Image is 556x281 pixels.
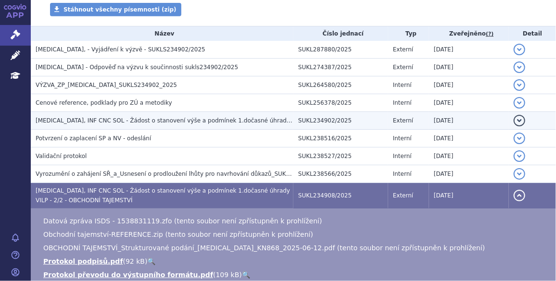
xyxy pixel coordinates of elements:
[393,82,412,88] span: Interní
[293,41,388,59] td: SUKL287880/2025
[36,135,151,142] span: Potvrzení o zaplacení SP a NV - odeslání
[514,150,525,162] button: detail
[36,117,319,124] span: KEYTRUDA, INF CNC SOL - Žádost o stanovení výše a podmínek 1.dočasné úhrady VILP - 1/2
[429,147,509,165] td: [DATE]
[514,168,525,180] button: detail
[31,26,293,41] th: Název
[514,190,525,201] button: detail
[36,153,87,159] span: Validační protokol
[514,97,525,109] button: detail
[393,192,413,199] span: Externí
[63,6,177,13] span: Stáhnout všechny písemnosti (zip)
[393,171,412,177] span: Interní
[36,187,290,204] span: KEYTRUDA, INF CNC SOL - Žádost o stanovení výše a podmínek 1.dočasné úhrady VILP - 2/2 - OBCHODNÍ...
[429,94,509,112] td: [DATE]
[43,271,213,279] a: Protokol převodu do výstupního formátu.pdf
[293,94,388,112] td: SUKL256378/2025
[393,99,412,106] span: Interní
[393,135,412,142] span: Interní
[36,46,205,53] span: KEYTRUDA, - Vyjádření k výzvě - SUKLS234902/2025
[293,147,388,165] td: SUKL238527/2025
[509,26,556,41] th: Detail
[388,26,429,41] th: Typ
[514,79,525,91] button: detail
[36,64,238,71] span: KEYTRUDA - Odpověď na výzvu k součinnosti sukls234902/2025
[514,61,525,73] button: detail
[36,171,332,177] span: Vyrozumění o zahájení SŘ_a_Usnesení o prodloužení lhůty pro navrhování důkazů_SUKLS234902/2025
[242,271,250,279] a: 🔍
[36,82,177,88] span: VÝZVA_ZP_KEYTRUDA_SUKLS234902_2025
[429,183,509,208] td: [DATE]
[293,165,388,183] td: SUKL238566/2025
[293,26,388,41] th: Číslo jednací
[43,217,322,225] span: Datová zpráva ISDS - 1538831119.zfo (tento soubor není zpřístupněn k prohlížení)
[393,153,412,159] span: Interní
[429,41,509,59] td: [DATE]
[293,130,388,147] td: SUKL238516/2025
[486,31,493,37] abbr: (?)
[293,183,388,208] td: SUKL234908/2025
[43,270,546,280] li: ( )
[50,3,181,16] a: Stáhnout všechny písemnosti (zip)
[393,46,413,53] span: Externí
[36,99,172,106] span: Cenové reference, podklady pro ZÚ a metodiky
[43,257,123,265] a: Protokol podpisů.pdf
[514,44,525,55] button: detail
[43,257,546,266] li: ( )
[429,165,509,183] td: [DATE]
[43,244,485,252] span: OBCHODNÍ TAJEMSTVÍ_Strukturované podání_[MEDICAL_DATA]_KN868_2025-06-12.pdf (tento soubor není zp...
[429,76,509,94] td: [DATE]
[514,133,525,144] button: detail
[43,231,313,238] span: Obchodní tajemství-REFERENCE.zip (tento soubor není zpřístupněn k prohlížení)
[293,112,388,130] td: SUKL234902/2025
[126,257,145,265] span: 92 kB
[393,64,413,71] span: Externí
[429,112,509,130] td: [DATE]
[147,257,155,265] a: 🔍
[216,271,240,279] span: 109 kB
[429,26,509,41] th: Zveřejněno
[293,59,388,76] td: SUKL274387/2025
[429,130,509,147] td: [DATE]
[393,117,413,124] span: Externí
[429,59,509,76] td: [DATE]
[293,76,388,94] td: SUKL264580/2025
[514,115,525,126] button: detail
